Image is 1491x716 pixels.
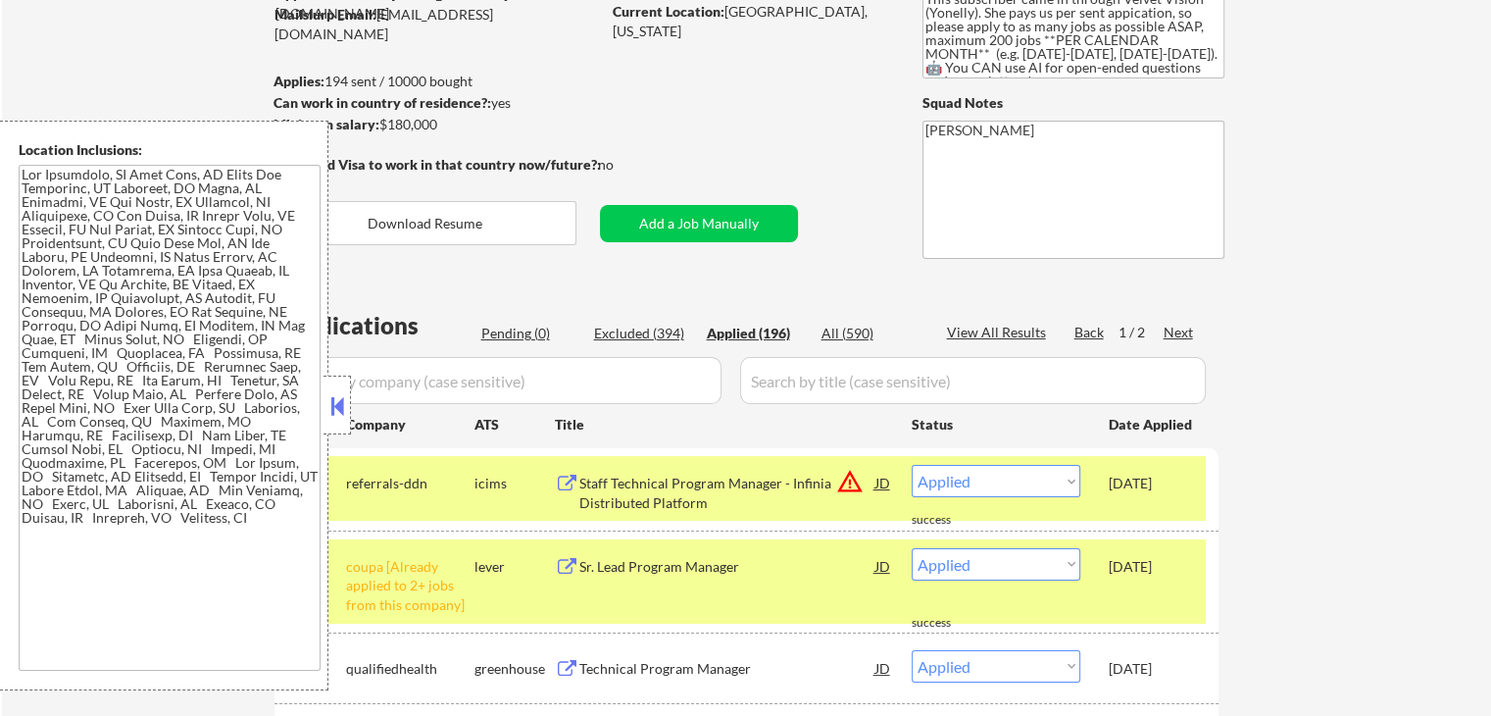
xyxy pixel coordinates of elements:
div: Back [1074,323,1106,342]
div: JD [873,548,893,584]
div: coupa [Already applied to 2+ jobs from this company] [346,557,474,615]
div: Pending (0) [481,324,579,343]
div: ATS [474,415,555,435]
strong: Applies: [273,73,324,89]
div: $180,000 [273,115,600,134]
div: Date Applied [1109,415,1195,435]
button: Add a Job Manually [600,205,798,242]
strong: Mailslurp Email: [274,6,376,23]
div: 194 sent / 10000 bought [273,72,600,91]
div: [GEOGRAPHIC_DATA], [US_STATE] [613,2,890,40]
div: Sr. Lead Program Manager [579,557,875,577]
div: All (590) [821,324,919,343]
div: [DATE] [1109,659,1195,679]
div: Next [1164,323,1195,342]
div: success [912,615,990,632]
div: View All Results [947,323,1052,342]
div: success [912,512,990,529]
div: [DATE] [1109,557,1195,577]
strong: Current Location: [613,3,724,20]
button: warning_amber [836,468,864,495]
div: JD [873,465,893,500]
strong: Will need Visa to work in that country now/future?: [274,156,601,173]
input: Search by company (case sensitive) [280,357,721,404]
div: Title [555,415,893,435]
div: yes [273,93,594,113]
div: Applications [280,314,474,337]
div: no [598,155,654,175]
div: Status [912,406,1080,441]
div: [EMAIL_ADDRESS][DOMAIN_NAME] [274,5,600,43]
div: JD [873,650,893,686]
div: Applied (196) [707,324,805,343]
div: greenhouse [474,659,555,679]
div: Technical Program Manager [579,659,875,679]
div: Squad Notes [922,93,1224,113]
div: 1 / 2 [1118,323,1164,342]
div: lever [474,557,555,577]
input: Search by title (case sensitive) [740,357,1206,404]
strong: Minimum salary: [273,116,379,132]
div: icims [474,474,555,493]
div: Excluded (394) [594,324,692,343]
div: Staff Technical Program Manager - Infinia Distributed Platform [579,474,875,512]
div: Company [346,415,474,435]
div: referrals-ddn [346,474,474,493]
strong: Can work in country of residence?: [273,94,491,111]
div: Location Inclusions: [19,140,321,160]
div: [DATE] [1109,474,1195,493]
button: Download Resume [274,201,576,245]
div: qualifiedhealth [346,659,474,679]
